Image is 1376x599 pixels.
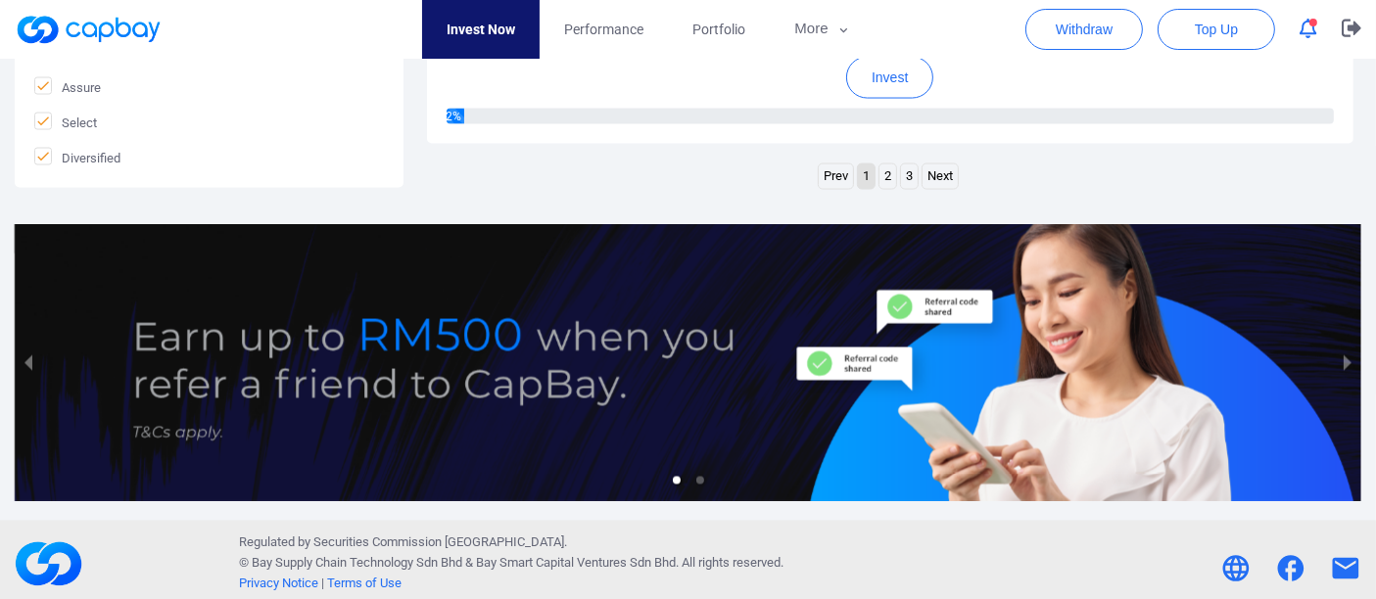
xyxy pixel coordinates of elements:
a: Terms of Use [327,576,402,591]
button: Top Up [1158,9,1275,50]
img: footerLogo [15,530,82,598]
li: slide item 1 [673,477,681,484]
a: Next page [923,164,958,189]
span: Select [34,113,97,132]
a: Privacy Notice [239,576,318,591]
a: Previous page [819,164,853,189]
span: Top Up [1195,20,1238,39]
a: Page 1 is your current page [858,164,875,189]
span: Performance [564,19,643,40]
li: slide item 2 [696,477,704,484]
a: Page 3 [901,164,918,189]
p: Regulated by Securities Commission [GEOGRAPHIC_DATA]. © Bay Supply Chain Technology Sdn Bhd & . A... [239,533,783,594]
button: Invest [846,57,933,99]
button: previous slide / item [15,224,42,501]
span: Diversified [34,148,120,167]
div: 2 % Funded [447,109,464,124]
button: Withdraw [1025,9,1143,50]
button: next slide / item [1334,224,1361,501]
span: Assure [34,77,101,97]
a: Page 2 [879,164,896,189]
span: Portfolio [692,19,745,40]
span: Bay Smart Capital Ventures Sdn Bhd [476,556,676,571]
